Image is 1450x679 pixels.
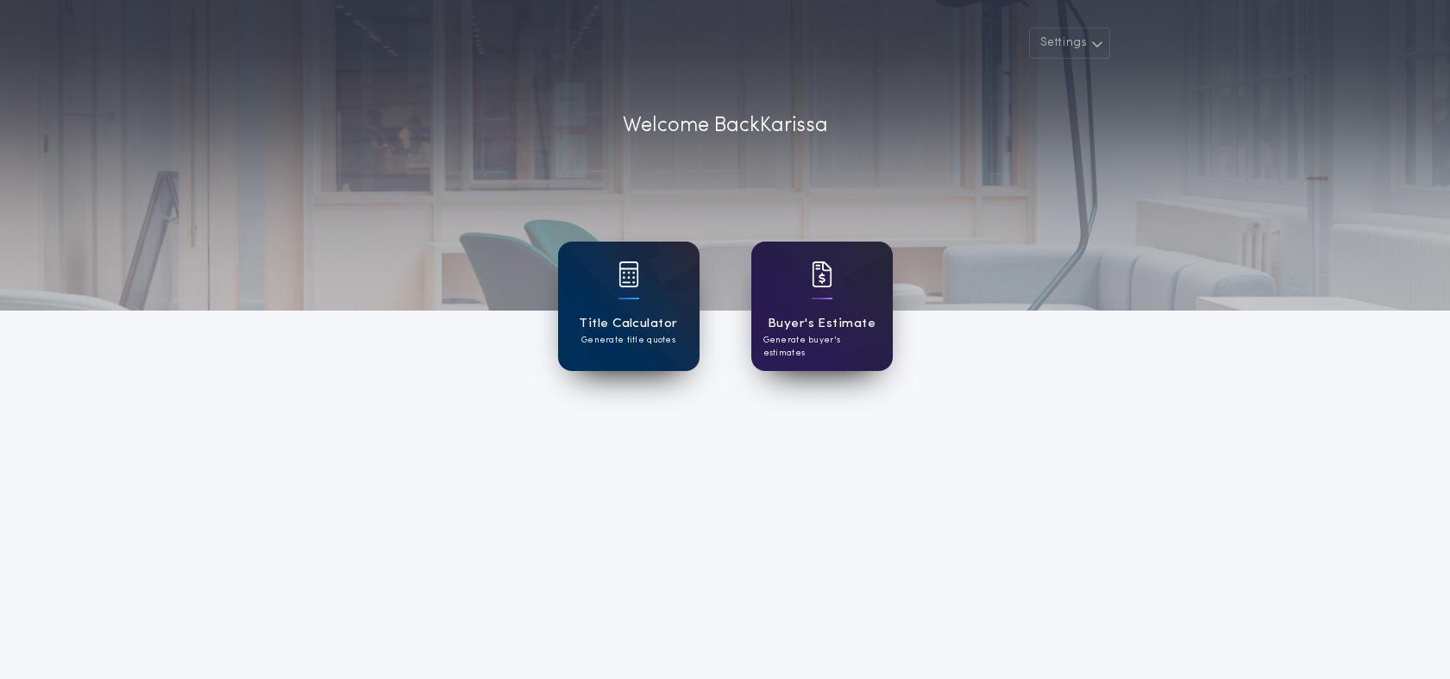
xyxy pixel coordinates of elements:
button: Settings [1029,28,1110,59]
p: Generate buyer's estimates [763,334,881,360]
a: card iconTitle CalculatorGenerate title quotes [558,242,700,371]
p: Generate title quotes [581,334,675,347]
img: card icon [812,261,832,287]
h1: Title Calculator [579,314,677,334]
h1: Buyer's Estimate [768,314,876,334]
img: card icon [618,261,639,287]
a: card iconBuyer's EstimateGenerate buyer's estimates [751,242,893,371]
p: Welcome Back Karissa [623,110,828,141]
